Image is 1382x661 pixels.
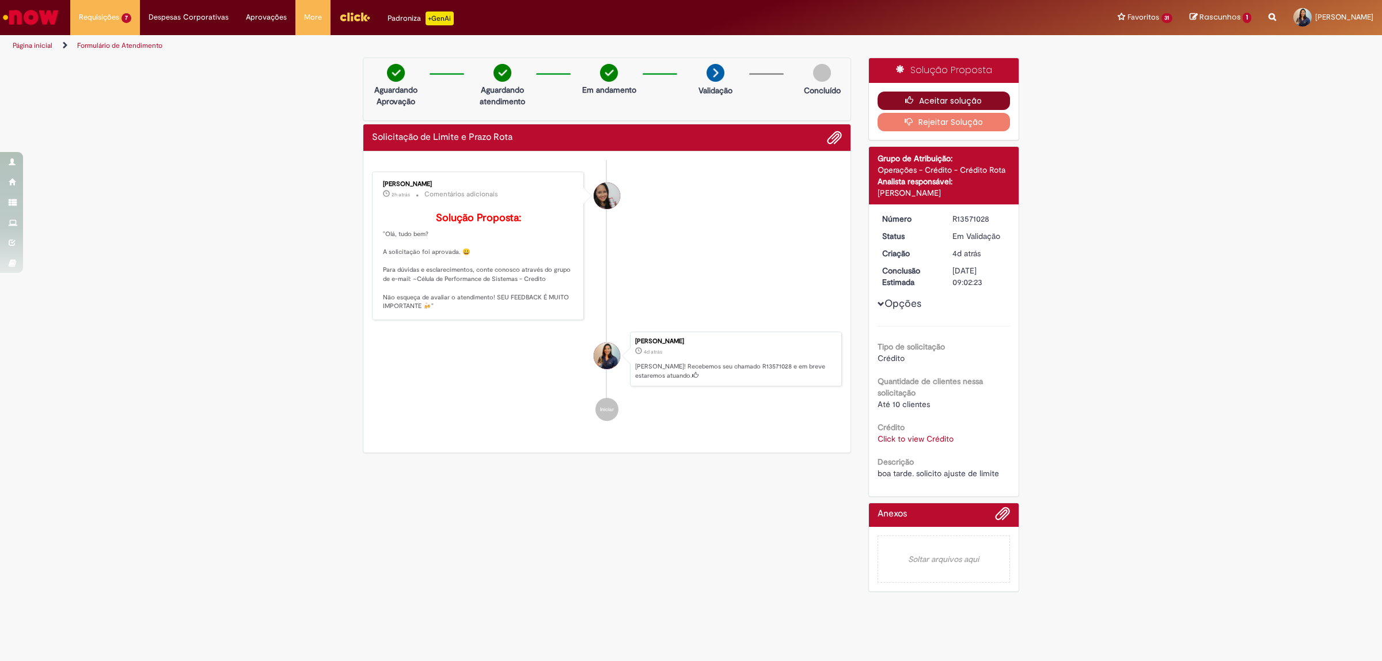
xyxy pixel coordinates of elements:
[878,113,1011,131] button: Rejeitar Solução
[827,130,842,145] button: Adicionar anexos
[869,58,1019,83] div: Solução Proposta
[1190,12,1251,23] a: Rascunhos
[1,6,60,29] img: ServiceNow
[952,230,1006,242] div: Em Validação
[874,265,944,288] dt: Conclusão Estimada
[392,191,410,198] span: 2h atrás
[698,85,732,96] p: Validação
[9,35,913,56] ul: Trilhas de página
[874,213,944,225] dt: Número
[304,12,322,23] span: More
[493,64,511,82] img: check-circle-green.png
[952,248,1006,259] div: 26/09/2025 15:02:19
[79,12,119,23] span: Requisições
[707,64,724,82] img: arrow-next.png
[874,230,944,242] dt: Status
[383,181,575,188] div: [PERSON_NAME]
[122,13,131,23] span: 7
[878,457,914,467] b: Descrição
[582,84,636,96] p: Em andamento
[874,248,944,259] dt: Criação
[13,41,52,50] a: Página inicial
[1315,12,1373,22] span: [PERSON_NAME]
[600,64,618,82] img: check-circle-green.png
[644,348,662,355] span: 4d atrás
[878,187,1011,199] div: [PERSON_NAME]
[878,376,983,398] b: Quantidade de clientes nessa solicitação
[383,212,575,311] p: "Olá, tudo bem? A solicitação foi aprovada. 😀 Para dúvidas e esclarecimentos, conte conosco atrav...
[1243,13,1251,23] span: 1
[804,85,841,96] p: Concluído
[952,248,981,259] span: 4d atrás
[372,160,842,433] ul: Histórico de tíquete
[813,64,831,82] img: img-circle-grey.png
[474,84,530,107] p: Aguardando atendimento
[952,248,981,259] time: 26/09/2025 15:02:19
[436,211,521,225] b: Solução Proposta:
[878,399,930,409] span: Até 10 clientes
[594,183,620,209] div: Valeria Maria Da Conceicao
[372,332,842,387] li: Jamille Teixeira Rocha
[594,343,620,369] div: Jamille Teixeira Rocha
[878,164,1011,176] div: Operações - Crédito - Crédito Rota
[878,422,905,432] b: Crédito
[1199,12,1241,22] span: Rascunhos
[878,535,1011,583] em: Soltar arquivos aqui
[635,338,836,345] div: [PERSON_NAME]
[878,353,905,363] span: Crédito
[878,176,1011,187] div: Analista responsável:
[952,265,1006,288] div: [DATE] 09:02:23
[878,434,954,444] a: Click to view Crédito
[368,84,424,107] p: Aguardando Aprovação
[424,189,498,199] small: Comentários adicionais
[149,12,229,23] span: Despesas Corporativas
[1161,13,1173,23] span: 31
[372,132,512,143] h2: Solicitação de Limite e Prazo Rota Histórico de tíquete
[995,506,1010,527] button: Adicionar anexos
[388,12,454,25] div: Padroniza
[878,509,907,519] h2: Anexos
[635,362,836,380] p: [PERSON_NAME]! Recebemos seu chamado R13571028 e em breve estaremos atuando.
[339,8,370,25] img: click_logo_yellow_360x200.png
[387,64,405,82] img: check-circle-green.png
[246,12,287,23] span: Aprovações
[392,191,410,198] time: 29/09/2025 15:27:16
[878,153,1011,164] div: Grupo de Atribuição:
[77,41,162,50] a: Formulário de Atendimento
[878,468,999,478] span: boa tarde. solicito ajuste de limite
[1127,12,1159,23] span: Favoritos
[644,348,662,355] time: 26/09/2025 15:02:19
[952,213,1006,225] div: R13571028
[426,12,454,25] p: +GenAi
[878,92,1011,110] button: Aceitar solução
[878,341,945,352] b: Tipo de solicitação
